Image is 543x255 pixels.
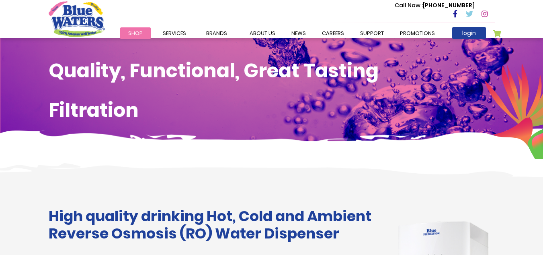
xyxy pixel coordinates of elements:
[163,29,186,37] span: Services
[49,207,380,242] h1: High quality drinking Hot, Cold and Ambient Reverse Osmosis (RO) Water Dispenser
[206,29,227,37] span: Brands
[49,99,495,122] h1: Filtration
[395,1,423,9] span: Call Now :
[283,27,314,39] a: News
[314,27,352,39] a: careers
[49,59,495,83] h1: Quality, Functional, Great Tasting
[395,1,475,10] p: [PHONE_NUMBER]
[242,27,283,39] a: about us
[49,1,105,37] a: store logo
[352,27,392,39] a: support
[392,27,443,39] a: Promotions
[128,29,143,37] span: Shop
[452,27,486,39] a: login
